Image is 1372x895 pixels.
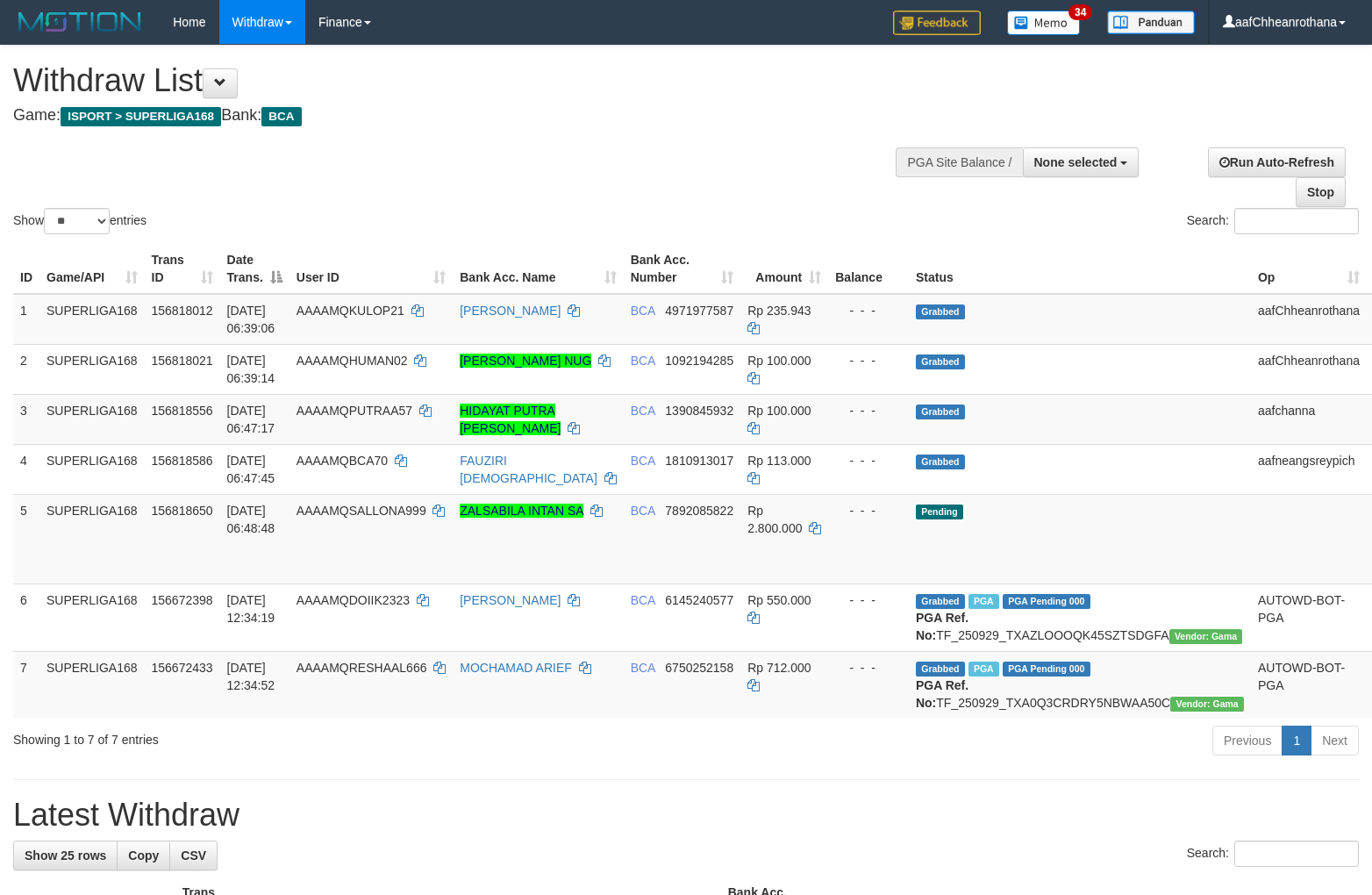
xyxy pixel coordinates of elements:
[631,354,655,368] span: BCA
[152,454,213,468] span: 156818586
[1003,662,1090,677] span: PGA Pending
[916,505,963,519] span: Pending
[916,455,965,469] span: Grabbed
[460,661,572,675] a: MOCHAMAD ARIEF
[631,593,655,607] span: BCA
[835,402,902,419] div: - - -
[896,147,1022,177] div: PGA Site Balance /
[297,304,404,318] span: AAAAMQKULOP21
[152,404,213,418] span: 156818556
[13,651,39,719] td: 7
[297,504,426,518] span: AAAAMQSALLONA999
[117,841,170,870] a: Copy
[227,504,275,535] span: [DATE] 06:48:48
[747,404,811,418] span: Rp 100.000
[909,651,1251,719] td: TF_250929_TXA0Q3CRDRY5NBWAA50C
[916,678,968,710] b: PGA Ref. No:
[13,494,39,584] td: 5
[289,244,453,294] th: User ID: activate to sort column ascending
[916,405,965,419] span: Grabbed
[227,454,275,485] span: [DATE] 06:47:45
[460,454,597,485] a: FAUZIRI [DEMOGRAPHIC_DATA]
[13,344,39,394] td: 2
[747,661,811,675] span: Rp 712.000
[39,344,145,394] td: SUPERLIGA168
[13,294,39,345] td: 1
[665,593,733,607] span: Copy 6145240577 to clipboard
[227,661,275,692] span: [DATE] 12:34:52
[968,662,999,677] span: Marked by aafsoycanthlai
[152,661,213,675] span: 156672433
[631,504,655,518] span: BCA
[227,404,275,435] span: [DATE] 06:47:17
[631,304,655,318] span: BCA
[1296,177,1346,207] a: Stop
[624,244,741,294] th: Bank Acc. Number: activate to sort column ascending
[747,504,802,535] span: Rp 2.800.000
[835,591,902,609] div: - - -
[13,63,897,98] h1: Withdraw List
[13,724,559,748] div: Showing 1 to 7 of 7 entries
[1251,244,1367,294] th: Op: activate to sort column ascending
[39,394,145,444] td: SUPERLIGA168
[13,798,1359,833] h1: Latest Withdraw
[460,593,561,607] a: [PERSON_NAME]
[297,593,410,607] span: AAAAMQDOIIK2323
[1169,629,1243,644] span: Vendor URL: https://trx31.1velocity.biz
[39,494,145,584] td: SUPERLIGA168
[297,404,412,418] span: AAAAMQPUTRAA57
[1170,697,1244,712] span: Vendor URL: https://trx31.1velocity.biz
[1251,294,1367,345] td: aafChheanrothana
[1187,841,1359,867] label: Search:
[39,294,145,345] td: SUPERLIGA168
[297,354,408,368] span: AAAAMQHUMAN02
[39,444,145,494] td: SUPERLIGA168
[828,244,909,294] th: Balance
[835,352,902,369] div: - - -
[39,651,145,719] td: SUPERLIGA168
[128,848,159,863] span: Copy
[631,661,655,675] span: BCA
[835,659,902,677] div: - - -
[916,611,968,642] b: PGA Ref. No:
[1068,4,1092,20] span: 34
[1212,726,1283,755] a: Previous
[1034,155,1118,169] span: None selected
[835,302,902,319] div: - - -
[665,404,733,418] span: Copy 1390845932 to clipboard
[1187,208,1359,234] label: Search:
[44,208,110,234] select: Showentries
[665,454,733,468] span: Copy 1810913017 to clipboard
[1251,651,1367,719] td: AUTOWD-BOT-PGA
[13,394,39,444] td: 3
[835,452,902,469] div: - - -
[460,504,583,518] a: ZALSABILA INTAN SA
[61,107,221,126] span: ISPORT > SUPERLIGA168
[1251,444,1367,494] td: aafneangsreypich
[1007,11,1081,35] img: Button%20Memo.svg
[665,304,733,318] span: Copy 4971977587 to clipboard
[297,661,427,675] span: AAAAMQRESHAAL666
[631,454,655,468] span: BCA
[39,244,145,294] th: Game/API: activate to sort column ascending
[747,304,811,318] span: Rp 235.943
[747,593,811,607] span: Rp 550.000
[460,354,591,368] a: [PERSON_NAME] NUG
[631,404,655,418] span: BCA
[13,208,146,234] label: Show entries
[227,304,275,335] span: [DATE] 06:39:06
[747,454,811,468] span: Rp 113.000
[916,304,965,319] span: Grabbed
[1251,394,1367,444] td: aafchanna
[1107,11,1195,34] img: panduan.png
[460,404,561,435] a: HIDAYAT PUTRA [PERSON_NAME]
[13,444,39,494] td: 4
[893,11,981,35] img: Feedback.jpg
[916,662,965,677] span: Grabbed
[665,504,733,518] span: Copy 7892085822 to clipboard
[740,244,828,294] th: Amount: activate to sort column ascending
[181,848,206,863] span: CSV
[169,841,218,870] a: CSV
[909,244,1251,294] th: Status
[460,304,561,318] a: [PERSON_NAME]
